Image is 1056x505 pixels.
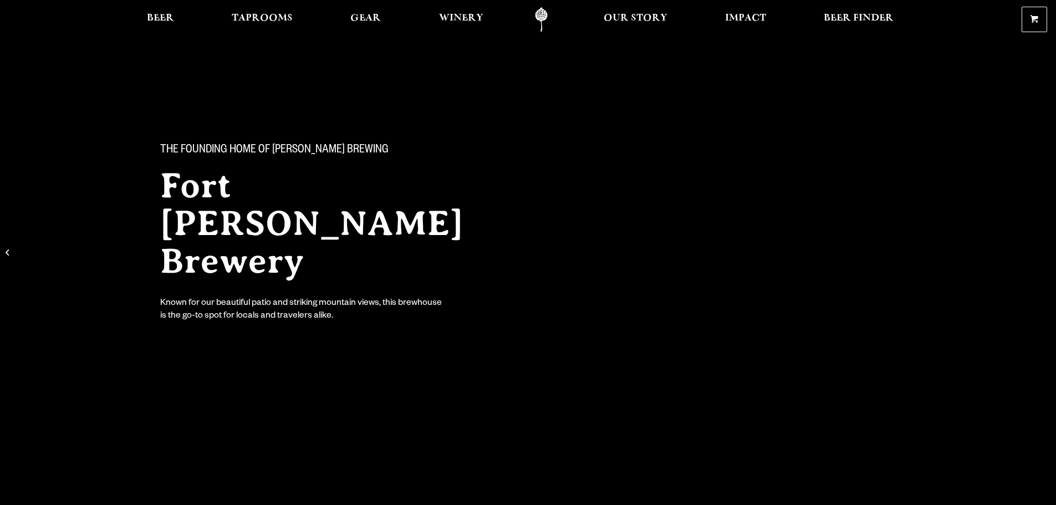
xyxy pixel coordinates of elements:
[140,7,181,32] a: Beer
[596,7,675,32] a: Our Story
[160,298,444,323] div: Known for our beautiful patio and striking mountain views, this brewhouse is the go-to spot for l...
[432,7,491,32] a: Winery
[225,7,300,32] a: Taprooms
[350,14,381,23] span: Gear
[439,14,483,23] span: Winery
[817,7,901,32] a: Beer Finder
[604,14,667,23] span: Our Story
[521,7,562,32] a: Odell Home
[160,167,506,280] h2: Fort [PERSON_NAME] Brewery
[343,7,388,32] a: Gear
[160,144,389,158] span: The Founding Home of [PERSON_NAME] Brewing
[147,14,174,23] span: Beer
[232,14,293,23] span: Taprooms
[718,7,773,32] a: Impact
[824,14,894,23] span: Beer Finder
[725,14,766,23] span: Impact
